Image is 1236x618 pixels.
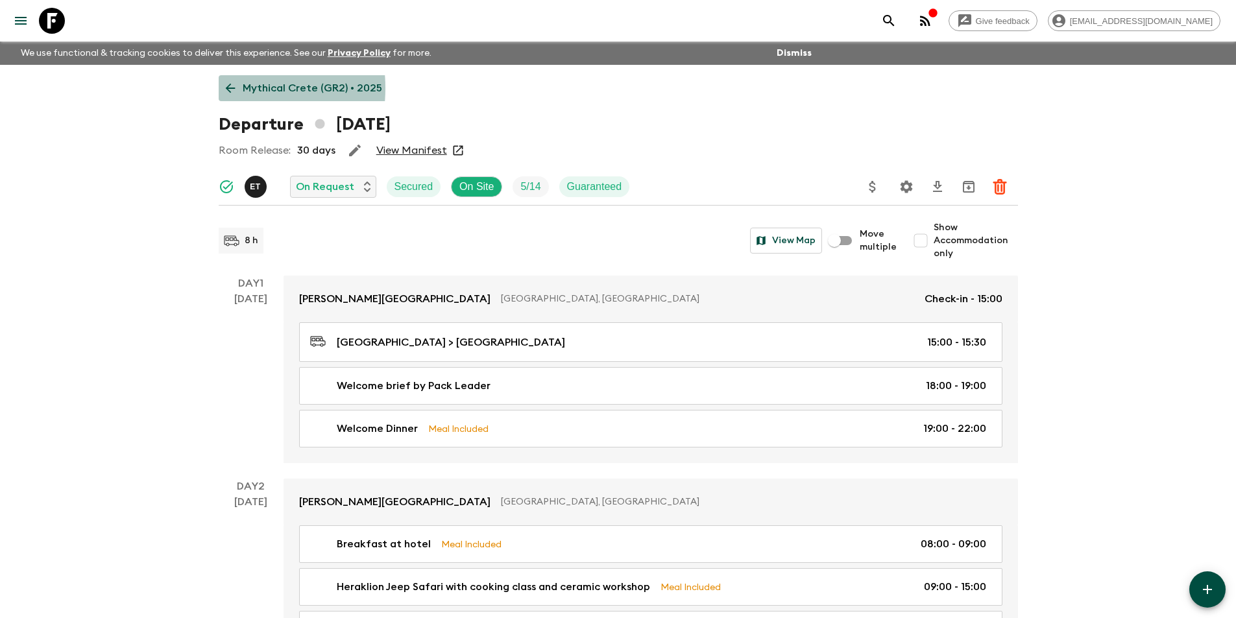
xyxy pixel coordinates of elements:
[219,75,389,101] a: Mythical Crete (GR2) • 2025
[376,144,447,157] a: View Manifest
[926,378,986,394] p: 18:00 - 19:00
[520,179,540,195] p: 5 / 14
[860,174,886,200] button: Update Price, Early Bird Discount and Costs
[299,291,491,307] p: [PERSON_NAME][GEOGRAPHIC_DATA]
[245,176,269,198] button: ET
[337,579,650,595] p: Heraklion Jeep Safari with cooking class and ceramic workshop
[299,322,1002,362] a: [GEOGRAPHIC_DATA] > [GEOGRAPHIC_DATA]15:00 - 15:30
[451,176,502,197] div: On Site
[925,174,951,200] button: Download CSV
[337,421,418,436] p: Welcome Dinner
[428,422,489,436] p: Meal Included
[328,49,391,58] a: Privacy Policy
[299,568,1002,606] a: Heraklion Jeep Safari with cooking class and ceramic workshopMeal Included09:00 - 15:00
[337,378,491,394] p: Welcome brief by Pack Leader
[956,174,982,200] button: Archive (Completed, Cancelled or Unsynced Departures only)
[924,579,986,595] p: 09:00 - 15:00
[296,179,354,195] p: On Request
[750,228,822,254] button: View Map
[513,176,548,197] div: Trip Fill
[245,234,258,247] p: 8 h
[876,8,902,34] button: search adventures
[441,537,502,551] p: Meal Included
[927,335,986,350] p: 15:00 - 15:30
[284,276,1018,322] a: [PERSON_NAME][GEOGRAPHIC_DATA][GEOGRAPHIC_DATA], [GEOGRAPHIC_DATA]Check-in - 15:00
[934,221,1018,260] span: Show Accommodation only
[501,292,914,305] p: [GEOGRAPHIC_DATA], [GEOGRAPHIC_DATA]
[299,494,491,510] p: [PERSON_NAME][GEOGRAPHIC_DATA]
[1048,10,1220,31] div: [EMAIL_ADDRESS][DOMAIN_NAME]
[337,536,431,552] p: Breakfast at hotel
[284,479,1018,525] a: [PERSON_NAME][GEOGRAPHIC_DATA][GEOGRAPHIC_DATA], [GEOGRAPHIC_DATA]
[893,174,919,200] button: Settings
[567,179,622,195] p: Guaranteed
[219,276,284,291] p: Day 1
[1063,16,1220,26] span: [EMAIL_ADDRESS][DOMAIN_NAME]
[394,179,433,195] p: Secured
[234,291,267,463] div: [DATE]
[987,174,1013,200] button: Delete
[921,536,986,552] p: 08:00 - 09:00
[969,16,1037,26] span: Give feedback
[501,495,992,508] p: [GEOGRAPHIC_DATA], [GEOGRAPHIC_DATA]
[299,525,1002,563] a: Breakfast at hotelMeal Included08:00 - 09:00
[219,112,391,137] h1: Departure [DATE]
[923,421,986,436] p: 19:00 - 22:00
[299,367,1002,405] a: Welcome brief by Pack Leader18:00 - 19:00
[250,182,261,192] p: E T
[459,179,494,195] p: On Site
[219,143,291,158] p: Room Release:
[387,176,441,197] div: Secured
[219,179,234,195] svg: Synced Successfully
[297,143,335,158] p: 30 days
[860,228,897,254] span: Move multiple
[660,580,721,594] p: Meal Included
[8,8,34,34] button: menu
[245,180,269,190] span: Elisavet Titanos
[337,335,565,350] p: [GEOGRAPHIC_DATA] > [GEOGRAPHIC_DATA]
[219,479,284,494] p: Day 2
[16,42,437,65] p: We use functional & tracking cookies to deliver this experience. See our for more.
[773,44,815,62] button: Dismiss
[925,291,1002,307] p: Check-in - 15:00
[299,410,1002,447] a: Welcome DinnerMeal Included19:00 - 22:00
[243,80,382,96] p: Mythical Crete (GR2) • 2025
[949,10,1037,31] a: Give feedback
